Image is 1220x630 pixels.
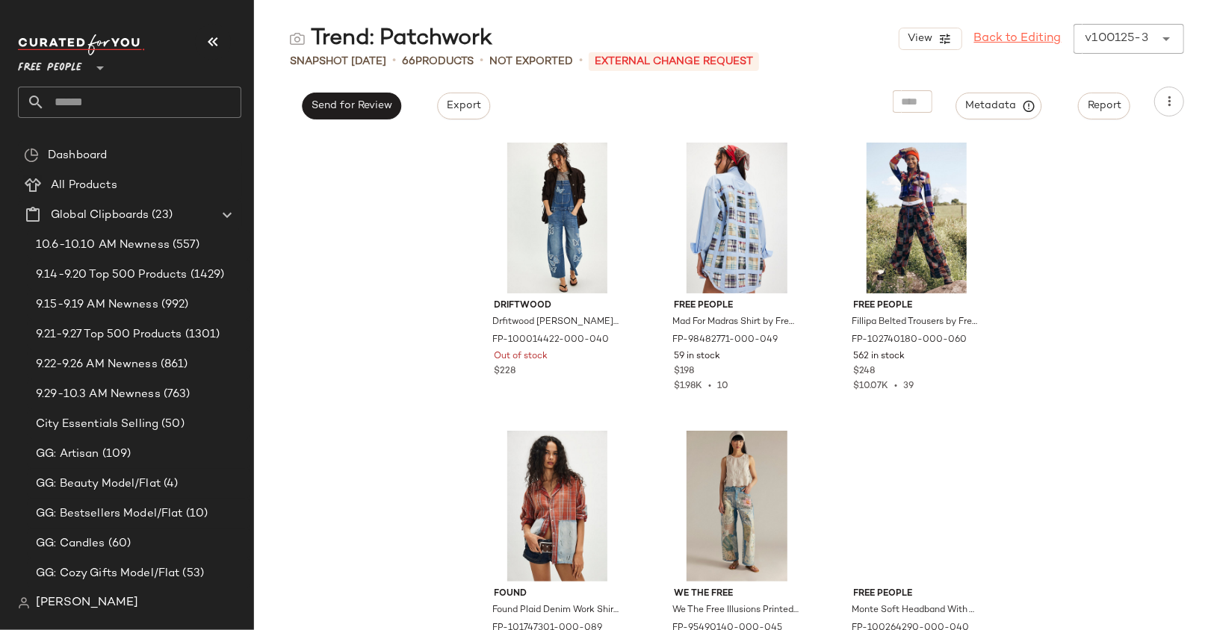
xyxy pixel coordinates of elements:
span: GG: Bestsellers Model/Flat [36,505,183,523]
button: Metadata [956,93,1042,119]
span: $1.98K [674,381,702,391]
span: $10.07K [854,381,889,391]
span: $228 [495,365,516,378]
img: 101747301_089_a [483,431,633,581]
span: 9.15-9.19 AM Newness [36,296,158,314]
span: Fillipa Belted Trousers by Free People in Red, Size: US 2 [852,316,979,329]
span: (23) [149,207,173,224]
div: v100125-3 [1086,30,1148,48]
span: Report [1087,100,1121,112]
span: Free People [854,299,980,313]
img: cfy_white_logo.C9jOOHJF.svg [18,34,145,55]
button: Export [437,93,490,119]
span: We The Free [674,587,800,601]
span: (1429) [188,266,225,284]
span: (50) [158,416,185,433]
span: • [702,381,717,391]
span: City Essentials Selling [36,416,158,433]
span: (992) [158,296,189,314]
span: Free People [674,299,800,313]
span: 9.21-9.27 Top 500 Products [36,326,182,343]
span: 39 [904,381,914,391]
span: FP-98482771-000-049 [672,334,778,347]
p: External Change Request [589,52,759,71]
span: 10.6-10.10 AM Newness [36,237,170,254]
span: (763) [161,386,191,403]
span: GG: Artisan [36,446,99,463]
span: Snapshot [DATE] [290,54,386,69]
span: Mad For Madras Shirt by Free People in Blue, Size: S [672,316,799,329]
img: svg%3e [290,31,305,46]
span: • [889,381,904,391]
span: Found Plaid Denim Work Shirt at Free People in [GEOGRAPHIC_DATA], Size: XS [493,604,619,617]
span: (861) [158,356,188,373]
span: (1301) [182,326,220,343]
span: Found [495,587,621,601]
span: $198 [674,365,694,378]
span: • [480,52,483,70]
button: View [899,28,962,50]
img: svg%3e [18,597,30,609]
span: Dashboard [48,147,107,164]
span: All Products [51,177,117,194]
span: Free People [18,51,82,78]
span: We The Free Illusions Printed Relaxed Jeans at Free People in Light Wash, Size: 29 S [672,604,799,617]
span: (60) [105,535,131,552]
span: Metadata [965,99,1033,113]
span: (10) [183,505,208,523]
span: Global Clipboards [51,207,149,224]
a: Back to Editing [974,30,1062,48]
span: (4) [161,475,178,493]
span: 66 [402,56,415,67]
span: (53) [180,565,205,582]
div: Trend: Patchwork [290,24,492,54]
span: $248 [854,365,876,378]
span: 10 [717,381,728,391]
span: Monte Soft Headband With Ties by Free People in Blue [852,604,979,617]
img: 102740180_060_0 [842,143,992,293]
img: 95490140_045_d [662,431,812,581]
span: 562 in stock [854,350,905,364]
span: 9.14-9.20 Top 500 Products [36,266,188,284]
span: Drfitwood [PERSON_NAME] Overalls by Driftwood at Free People in Medium Wash, Size: L [493,316,619,329]
span: GG: Beauty Model/Flat [36,475,161,493]
span: (109) [99,446,131,463]
span: [PERSON_NAME] [36,594,138,612]
button: Report [1078,93,1130,119]
span: (557) [170,237,200,254]
span: GG: Candles [36,535,105,552]
span: Free People [854,587,980,601]
span: 59 in stock [674,350,720,364]
div: Products [402,54,474,69]
img: svg%3e [24,148,39,163]
span: 9.22-9.26 AM Newness [36,356,158,373]
button: Send for Review [302,93,401,119]
span: FP-102740180-000-060 [852,334,967,347]
span: FP-100014422-000-040 [493,334,610,347]
span: GG: Cozy Gifts Model/Flat [36,565,180,582]
span: Driftwood [495,299,621,313]
span: Out of stock [495,350,548,364]
span: Export [446,100,481,112]
img: 98482771_049_b [662,143,812,293]
span: • [392,52,396,70]
span: 9.29-10.3 AM Newness [36,386,161,403]
span: Not Exported [489,54,573,69]
span: Send for Review [311,100,392,112]
span: • [579,52,583,70]
img: 100014422_040_a [483,143,633,293]
span: View [907,33,932,45]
